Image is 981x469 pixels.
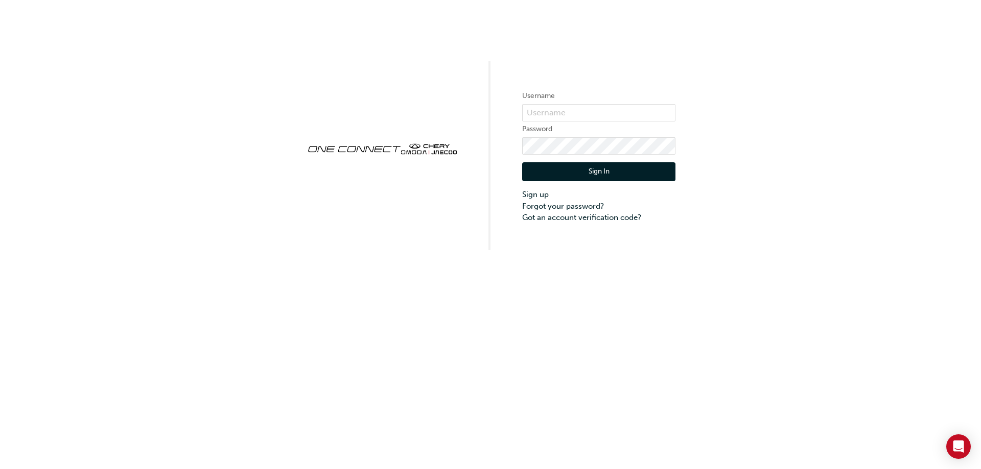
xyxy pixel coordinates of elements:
label: Password [522,123,675,135]
a: Forgot your password? [522,201,675,212]
button: Sign In [522,162,675,182]
label: Username [522,90,675,102]
div: Open Intercom Messenger [946,434,971,459]
input: Username [522,104,675,121]
a: Got an account verification code? [522,212,675,224]
a: Sign up [522,189,675,201]
img: oneconnect [306,135,459,161]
